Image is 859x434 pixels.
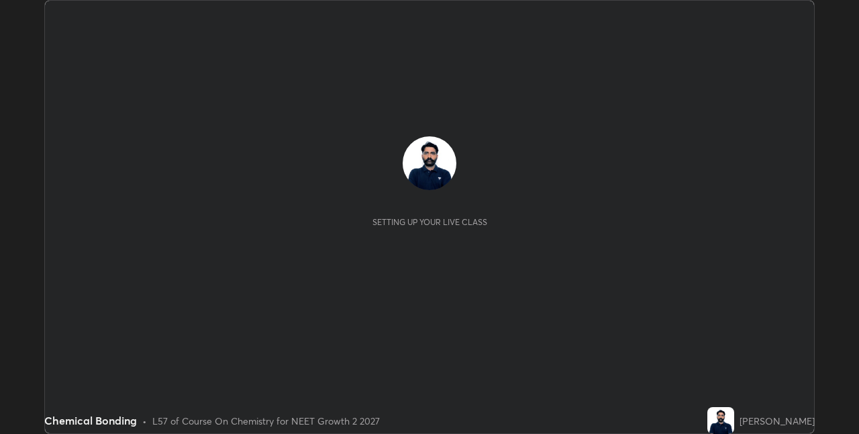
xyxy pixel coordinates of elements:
img: 5014c1035c4d4e8d88cec611ee278880.jpg [403,136,456,190]
div: • [142,414,147,428]
div: L57 of Course On Chemistry for NEET Growth 2 2027 [152,414,380,428]
div: [PERSON_NAME] [740,414,815,428]
div: Setting up your live class [372,217,487,227]
img: 5014c1035c4d4e8d88cec611ee278880.jpg [707,407,734,434]
div: Chemical Bonding [44,413,137,429]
